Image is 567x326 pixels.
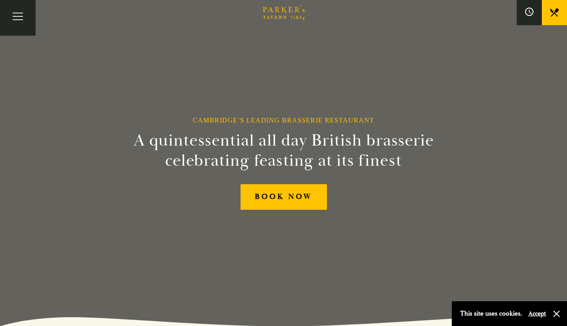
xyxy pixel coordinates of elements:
button: Close and accept [552,310,561,318]
a: BOOK NOW [241,184,327,210]
button: Accept [528,310,546,318]
h2: A quintessential all day British brasserie celebrating feasting at its finest [93,130,475,171]
p: This site uses cookies. [460,308,522,320]
h1: Cambridge’s Leading Brasserie Restaurant [193,116,374,124]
